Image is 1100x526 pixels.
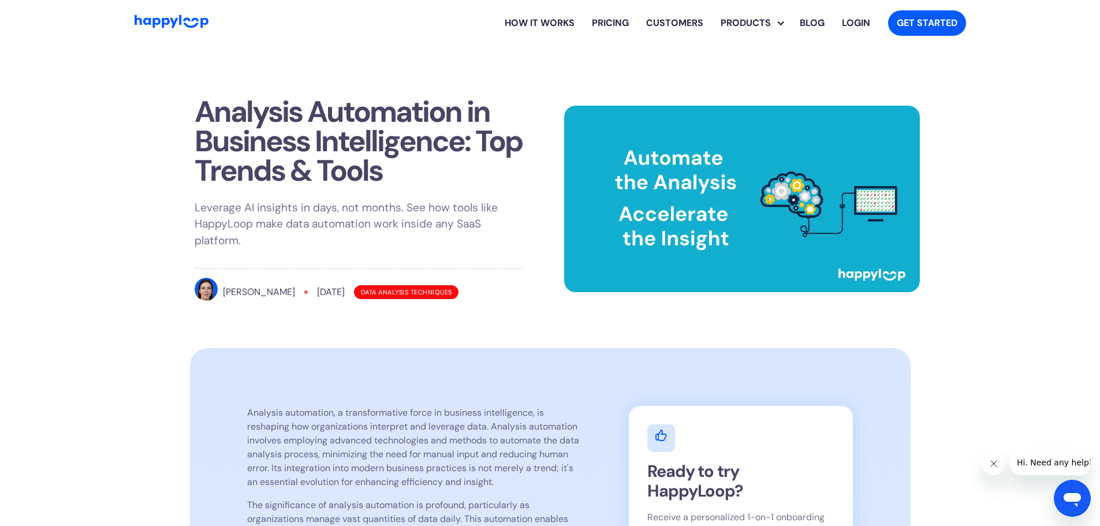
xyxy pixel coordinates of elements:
h1: Analysis Automation in Business Intelligence: Top Trends & Tools [195,97,523,186]
span: Hi. Need any help? [7,8,83,17]
img: HappyLoop Logo [135,15,208,28]
div: Explore HappyLoop use cases [712,5,791,42]
h2: Ready to try HappyLoop? [647,461,834,501]
a: Learn how HappyLoop works [637,5,712,42]
div: PRODUCTS [712,16,780,30]
iframe: Message from company [1010,450,1091,475]
a: Visit the HappyLoop blog for insights [791,5,833,42]
p: Leverage AI insights in days, not months. See how tools like HappyLoop make data automation work ... [195,200,523,249]
a: Go to Home Page [135,15,208,31]
a: Get started with HappyLoop [888,10,966,36]
a: View HappyLoop pricing plans [583,5,637,42]
div: [PERSON_NAME] [223,285,295,299]
p: Analysis automation, a transformative force in business intelligence, is reshaping how organizati... [247,406,583,489]
div: [DATE] [317,285,345,299]
a: Learn how HappyLoop works [496,5,583,42]
div: Data Analysis Techniques [354,285,458,299]
iframe: Close message [982,452,1005,475]
a: Log in to your HappyLoop account [833,5,879,42]
div: PRODUCTS [721,5,791,42]
iframe: Button to launch messaging window [1054,480,1091,517]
